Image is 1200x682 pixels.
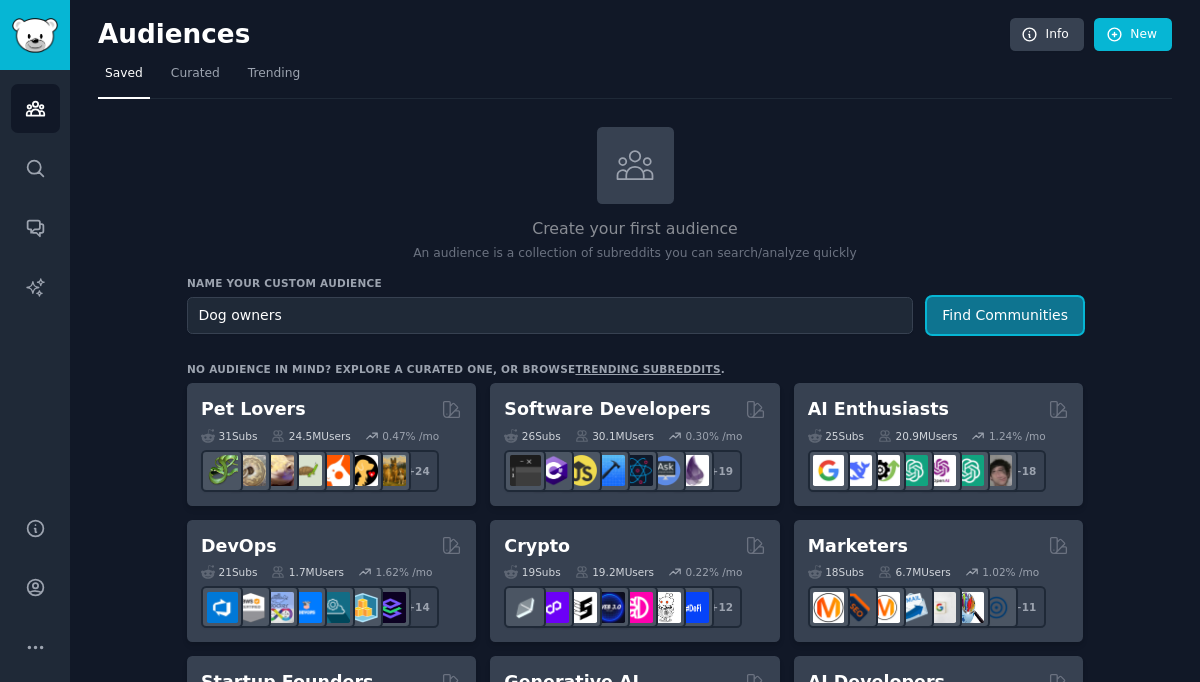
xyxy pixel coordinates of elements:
[201,565,257,579] div: 21 Sub s
[187,362,725,376] div: No audience in mind? Explore a curated one, or browse .
[869,592,900,623] img: AskMarketing
[686,565,743,579] div: 0.22 % /mo
[382,429,439,443] div: 0.47 % /mo
[504,397,710,422] h2: Software Developers
[808,429,864,443] div: 25 Sub s
[207,455,238,486] img: herpetology
[981,592,1012,623] img: OnlineMarketing
[347,592,378,623] img: aws_cdk
[171,65,220,83] span: Curated
[650,592,681,623] img: CryptoNews
[813,455,844,486] img: GoogleGeminiAI
[622,455,653,486] img: reactnative
[397,586,439,628] div: + 14
[813,592,844,623] img: content_marketing
[187,297,913,334] input: Pick a short name, like "Digital Marketers" or "Movie-Goers"
[510,592,541,623] img: ethfinance
[98,58,150,99] a: Saved
[678,592,709,623] img: defi_
[869,455,900,486] img: AItoolsCatalog
[927,297,1083,334] button: Find Communities
[98,19,1010,51] h2: Audiences
[376,565,433,579] div: 1.62 % /mo
[878,565,951,579] div: 6.7M Users
[953,592,984,623] img: MarketingResearch
[538,455,569,486] img: csharp
[12,18,58,53] img: GummySearch logo
[271,429,350,443] div: 24.5M Users
[201,397,306,422] h2: Pet Lovers
[982,565,1039,579] div: 1.02 % /mo
[897,455,928,486] img: chatgpt_promptDesign
[622,592,653,623] img: defiblockchain
[235,455,266,486] img: ballpython
[686,429,743,443] div: 0.30 % /mo
[248,65,300,83] span: Trending
[575,565,654,579] div: 19.2M Users
[981,455,1012,486] img: ArtificalIntelligence
[678,455,709,486] img: elixir
[241,58,307,99] a: Trending
[263,455,294,486] img: leopardgeckos
[594,455,625,486] img: iOSProgramming
[347,455,378,486] img: PetAdvice
[510,455,541,486] img: software
[319,455,350,486] img: cockatiel
[187,245,1083,263] p: An audience is a collection of subreddits you can search/analyze quickly
[1010,18,1084,52] a: Info
[1004,450,1046,492] div: + 18
[808,397,949,422] h2: AI Enthusiasts
[164,58,227,99] a: Curated
[271,565,344,579] div: 1.7M Users
[538,592,569,623] img: 0xPolygon
[235,592,266,623] img: AWS_Certified_Experts
[397,450,439,492] div: + 24
[187,276,1083,290] h3: Name your custom audience
[207,592,238,623] img: azuredevops
[650,455,681,486] img: AskComputerScience
[808,534,908,559] h2: Marketers
[841,455,872,486] img: DeepSeek
[1094,18,1172,52] a: New
[925,455,956,486] img: OpenAIDev
[375,592,406,623] img: PlatformEngineers
[291,592,322,623] img: DevOpsLinks
[878,429,957,443] div: 20.9M Users
[841,592,872,623] img: bigseo
[263,592,294,623] img: Docker_DevOps
[897,592,928,623] img: Emailmarketing
[575,429,654,443] div: 30.1M Users
[594,592,625,623] img: web3
[201,429,257,443] div: 31 Sub s
[808,565,864,579] div: 18 Sub s
[700,586,742,628] div: + 12
[201,534,277,559] h2: DevOps
[105,65,143,83] span: Saved
[953,455,984,486] img: chatgpt_prompts_
[566,592,597,623] img: ethstaker
[925,592,956,623] img: googleads
[700,450,742,492] div: + 19
[319,592,350,623] img: platformengineering
[187,217,1083,242] h2: Create your first audience
[989,429,1046,443] div: 1.24 % /mo
[504,565,560,579] div: 19 Sub s
[504,534,570,559] h2: Crypto
[566,455,597,486] img: learnjavascript
[504,429,560,443] div: 26 Sub s
[575,363,720,375] a: trending subreddits
[375,455,406,486] img: dogbreed
[291,455,322,486] img: turtle
[1004,586,1046,628] div: + 11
